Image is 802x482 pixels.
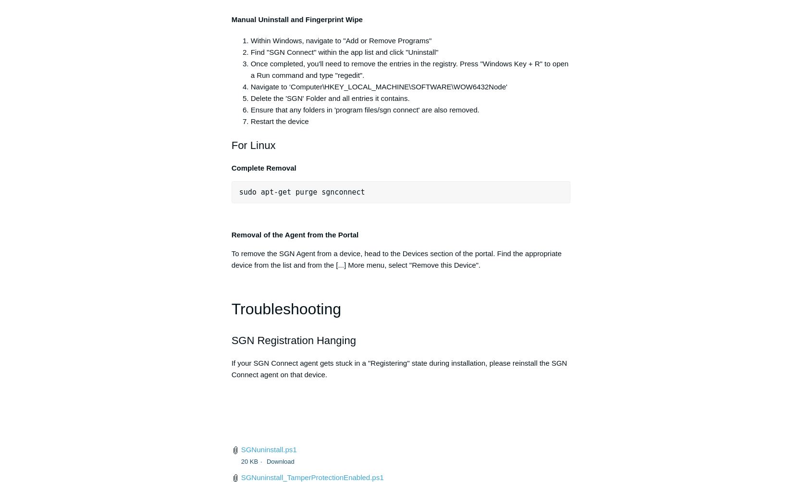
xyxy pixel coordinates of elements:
[251,58,571,81] li: Once completed, you'll need to remove the entries in the registry. Press "Windows Key + R" to ope...
[232,137,571,154] h2: For Linux
[251,35,571,47] li: Within Windows, navigate to "Add or Remove Programs"
[267,458,295,465] a: Download
[232,231,358,239] strong: Removal of the Agent from the Portal
[241,458,265,465] span: 20 KB
[232,297,571,321] h1: Troubleshooting
[251,116,571,127] li: Restart the device
[232,359,568,379] span: If your SGN Connect agent gets stuck in a "Registering" state during installation, please reinsta...
[251,81,571,93] li: Navigate to ‘Computer\HKEY_LOCAL_MACHINE\SOFTWARE\WOW6432Node'
[241,445,297,454] a: SGNuninstall.ps1
[251,104,571,116] li: Ensure that any folders in 'program files/sgn connect' are also removed.
[232,181,571,203] pre: sudo apt-get purge sgnconnect
[232,332,571,349] h2: SGN Registration Hanging
[251,93,571,104] li: Delete the 'SGN' Folder and all entries it contains.
[241,473,384,482] a: SGNuninstall_TamperProtectionEnabled.ps1
[251,47,571,58] li: Find "SGN Connect" within the app list and click "Uninstall"
[232,249,562,269] span: To remove the SGN Agent from a device, head to the Devices section of the portal. Find the approp...
[232,15,363,24] strong: Manual Uninstall and Fingerprint Wipe
[232,164,296,172] strong: Complete Removal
